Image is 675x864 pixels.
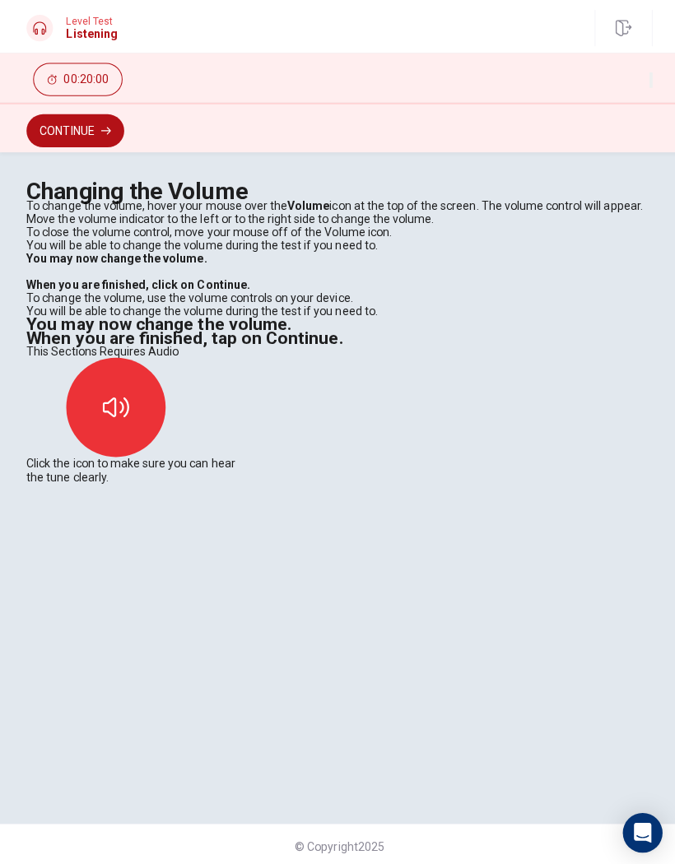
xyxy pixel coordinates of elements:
p: To change the volume, use the volume controls on your device. [26,290,649,303]
strong: Volume [286,197,328,211]
p: Click the icon to make sure you can hear the tune clearly. [26,454,649,481]
h1: Changing the Volume [26,184,649,197]
span: © Copyright 2025 [293,835,382,848]
span: Level Test [66,16,117,27]
p: To change the volume, hover your mouse over the icon at the top of the screen. The volume control... [26,197,649,224]
h2: You may now change the volume. When you are finished, tap on Continue. [26,316,649,342]
span: 00:20:00 [63,72,108,86]
p: To close the volume control, move your mouse off of the Volume icon. [26,224,649,237]
button: Continue [26,114,123,146]
button: 00:20:00 [33,63,122,95]
b: You may now change the volume. When you are finished, click on Continue. [26,250,249,290]
p: You will be able to change the volume during the test if you need to. [26,303,649,316]
p: This Sections Requires Audio [26,342,649,355]
h1: Listening [66,27,117,40]
p: You will be able to change the volume during the test if you need to. [26,237,649,250]
div: Open Intercom Messenger [619,808,659,848]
